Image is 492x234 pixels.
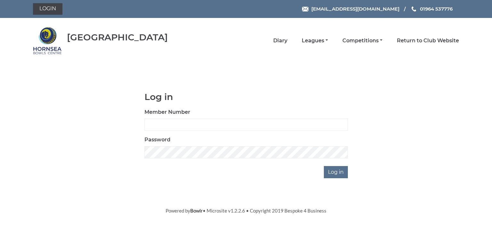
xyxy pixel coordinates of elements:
a: Return to Club Website [397,37,459,44]
a: Login [33,3,62,15]
img: Hornsea Bowls Centre [33,26,62,55]
label: Password [144,136,170,144]
a: Phone us 01964 537776 [411,5,453,13]
img: Phone us [412,6,416,12]
span: 01964 537776 [420,6,453,12]
img: Email [302,7,308,12]
h1: Log in [144,92,348,102]
a: Competitions [342,37,382,44]
label: Member Number [144,108,190,116]
a: Leagues [302,37,328,44]
a: Diary [273,37,287,44]
a: Email [EMAIL_ADDRESS][DOMAIN_NAME] [302,5,399,13]
a: Bowlr [190,208,203,213]
input: Log in [324,166,348,178]
span: [EMAIL_ADDRESS][DOMAIN_NAME] [311,6,399,12]
div: [GEOGRAPHIC_DATA] [67,32,168,42]
span: Powered by • Microsite v1.2.2.6 • Copyright 2019 Bespoke 4 Business [166,208,326,213]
